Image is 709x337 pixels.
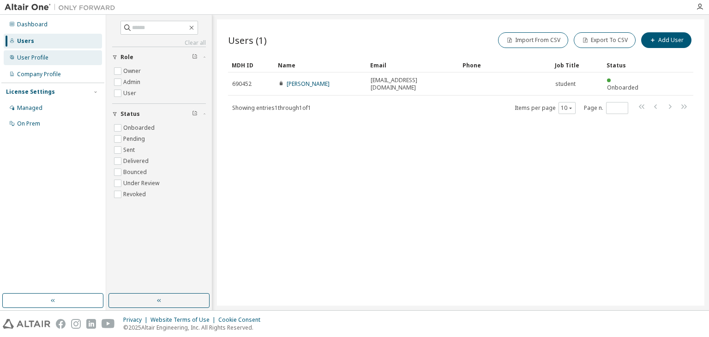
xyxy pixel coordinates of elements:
[123,167,149,178] label: Bounced
[561,104,573,112] button: 10
[6,88,55,96] div: License Settings
[86,319,96,329] img: linkedin.svg
[123,144,137,156] label: Sent
[218,316,266,324] div: Cookie Consent
[56,319,66,329] img: facebook.svg
[192,54,198,61] span: Clear filter
[515,102,576,114] span: Items per page
[287,80,330,88] a: [PERSON_NAME]
[123,77,142,88] label: Admin
[574,32,636,48] button: Export To CSV
[17,71,61,78] div: Company Profile
[17,37,34,45] div: Users
[71,319,81,329] img: instagram.svg
[232,80,252,88] span: 690452
[371,77,455,91] span: [EMAIL_ADDRESS][DOMAIN_NAME]
[123,122,156,133] label: Onboarded
[278,58,363,72] div: Name
[120,54,133,61] span: Role
[17,54,48,61] div: User Profile
[123,316,150,324] div: Privacy
[555,58,599,72] div: Job Title
[607,84,638,91] span: Onboarded
[123,178,161,189] label: Under Review
[607,58,645,72] div: Status
[123,66,143,77] label: Owner
[123,324,266,331] p: © 2025 Altair Engineering, Inc. All Rights Reserved.
[17,21,48,28] div: Dashboard
[232,58,270,72] div: MDH ID
[120,110,140,118] span: Status
[555,80,576,88] span: student
[584,102,628,114] span: Page n.
[641,32,691,48] button: Add User
[232,104,311,112] span: Showing entries 1 through 1 of 1
[102,319,115,329] img: youtube.svg
[112,104,206,124] button: Status
[123,189,148,200] label: Revoked
[498,32,568,48] button: Import From CSV
[228,34,267,47] span: Users (1)
[123,156,150,167] label: Delivered
[112,39,206,47] a: Clear all
[112,47,206,67] button: Role
[17,120,40,127] div: On Prem
[370,58,455,72] div: Email
[17,104,42,112] div: Managed
[123,88,138,99] label: User
[3,319,50,329] img: altair_logo.svg
[123,133,147,144] label: Pending
[150,316,218,324] div: Website Terms of Use
[5,3,120,12] img: Altair One
[463,58,547,72] div: Phone
[192,110,198,118] span: Clear filter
